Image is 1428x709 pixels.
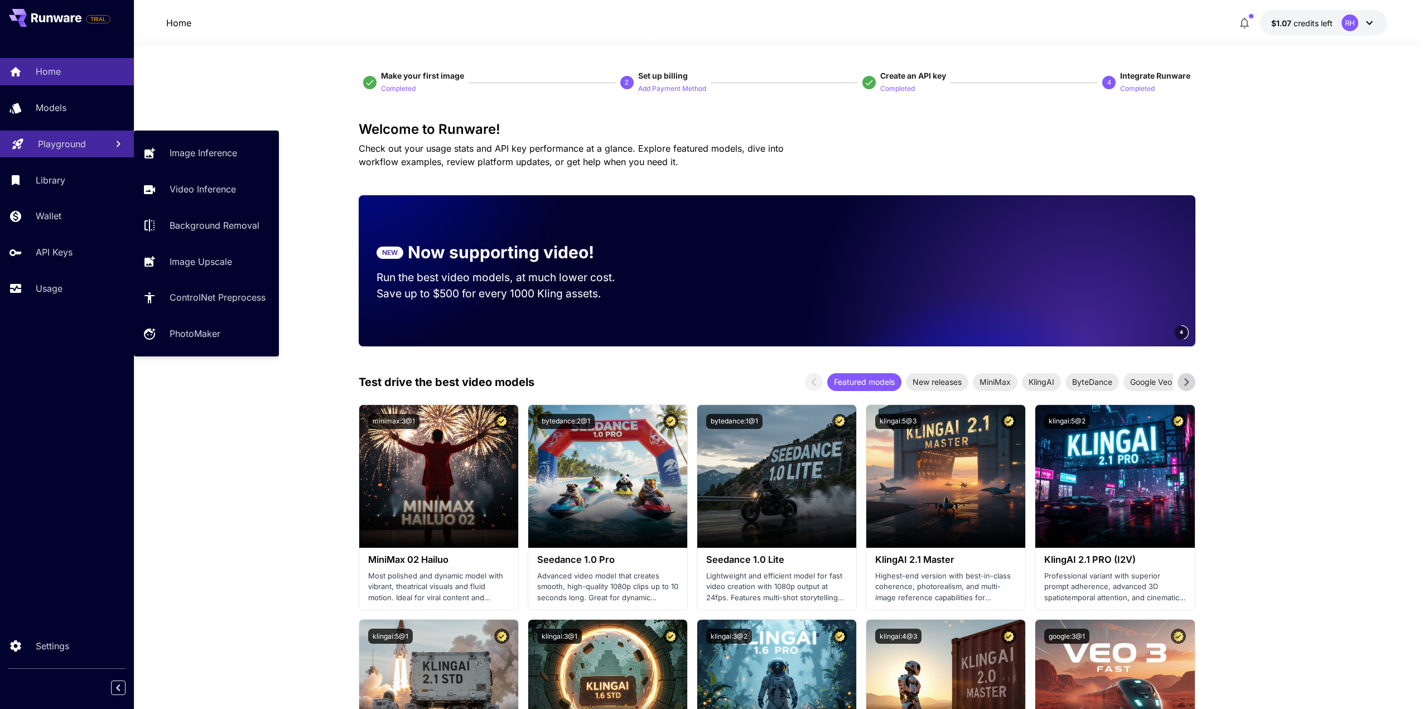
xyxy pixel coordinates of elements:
[368,571,509,604] p: Most polished and dynamic model with vibrant, theatrical visuals and fluid motion. Ideal for vira...
[1035,405,1194,548] img: alt
[381,71,464,80] span: Make your first image
[1271,17,1333,29] div: $1.06848
[381,84,416,94] p: Completed
[368,629,413,644] button: klingai:5@1
[36,245,73,259] p: API Keys
[1022,376,1061,388] span: KlingAI
[1271,18,1294,28] span: $1.07
[537,629,582,644] button: klingai:3@1
[368,414,419,429] button: minimax:3@1
[1044,414,1090,429] button: klingai:5@2
[875,554,1016,565] h3: KlingAI 2.1 Master
[1001,414,1016,429] button: Certified Model – Vetted for best performance and includes a commercial license.
[1044,571,1185,604] p: Professional variant with superior prompt adherence, advanced 3D spatiotemporal attention, and ci...
[625,78,629,88] p: 2
[36,282,62,295] p: Usage
[875,571,1016,604] p: Highest-end version with best-in-class coherence, photorealism, and multi-image reference capabil...
[537,414,595,429] button: bytedance:2@1
[638,71,688,80] span: Set up billing
[86,15,110,23] span: TRIAL
[36,101,66,114] p: Models
[170,146,237,160] p: Image Inference
[880,84,915,94] p: Completed
[1044,554,1185,565] h3: KlingAI 2.1 PRO (I2V)
[494,414,509,429] button: Certified Model – Vetted for best performance and includes a commercial license.
[827,376,901,388] span: Featured models
[134,139,279,167] a: Image Inference
[875,414,921,429] button: klingai:5@3
[706,629,752,644] button: klingai:3@2
[359,374,534,390] p: Test drive the best video models
[1260,10,1387,36] button: $1.06848
[1107,78,1111,88] p: 4
[832,414,847,429] button: Certified Model – Vetted for best performance and includes a commercial license.
[38,137,86,151] p: Playground
[377,269,636,286] p: Run the best video models, at much lower cost.
[832,629,847,644] button: Certified Model – Vetted for best performance and includes a commercial license.
[111,681,126,695] button: Collapse sidebar
[706,554,847,565] h3: Seedance 1.0 Lite
[170,327,220,340] p: PhotoMaker
[134,284,279,311] a: ControlNet Preprocess
[359,122,1195,137] h3: Welcome to Runware!
[663,629,678,644] button: Certified Model – Vetted for best performance and includes a commercial license.
[1294,18,1333,28] span: credits left
[134,176,279,203] a: Video Inference
[36,639,69,653] p: Settings
[1001,629,1016,644] button: Certified Model – Vetted for best performance and includes a commercial license.
[359,405,518,548] img: alt
[368,554,509,565] h3: MiniMax 02 Hailuo
[663,414,678,429] button: Certified Model – Vetted for best performance and includes a commercial license.
[1123,376,1179,388] span: Google Veo
[36,65,61,78] p: Home
[119,678,134,698] div: Collapse sidebar
[170,219,259,232] p: Background Removal
[880,71,946,80] span: Create an API key
[382,248,398,258] p: NEW
[537,571,678,604] p: Advanced video model that creates smooth, high-quality 1080p clips up to 10 seconds long. Great f...
[906,376,968,388] span: New releases
[1120,71,1190,80] span: Integrate Runware
[706,414,763,429] button: bytedance:1@1
[134,320,279,348] a: PhotoMaker
[86,12,110,26] span: Add your payment card to enable full platform functionality.
[377,286,636,302] p: Save up to $500 for every 1000 Kling assets.
[36,173,65,187] p: Library
[134,248,279,275] a: Image Upscale
[408,240,594,265] p: Now supporting video!
[528,405,687,548] img: alt
[638,84,706,94] p: Add Payment Method
[134,212,279,239] a: Background Removal
[1180,328,1183,336] span: 4
[973,376,1017,388] span: MiniMax
[166,16,191,30] p: Home
[537,554,678,565] h3: Seedance 1.0 Pro
[866,405,1025,548] img: alt
[697,405,856,548] img: alt
[494,629,509,644] button: Certified Model – Vetted for best performance and includes a commercial license.
[170,291,266,304] p: ControlNet Preprocess
[1342,15,1358,31] div: RH
[1044,629,1089,644] button: google:3@1
[875,629,922,644] button: klingai:4@3
[170,182,236,196] p: Video Inference
[166,16,191,30] nav: breadcrumb
[36,209,61,223] p: Wallet
[1171,414,1186,429] button: Certified Model – Vetted for best performance and includes a commercial license.
[1065,376,1119,388] span: ByteDance
[359,143,784,167] span: Check out your usage stats and API key performance at a glance. Explore featured models, dive int...
[170,255,232,268] p: Image Upscale
[1120,84,1155,94] p: Completed
[706,571,847,604] p: Lightweight and efficient model for fast video creation with 1080p output at 24fps. Features mult...
[1171,629,1186,644] button: Certified Model – Vetted for best performance and includes a commercial license.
